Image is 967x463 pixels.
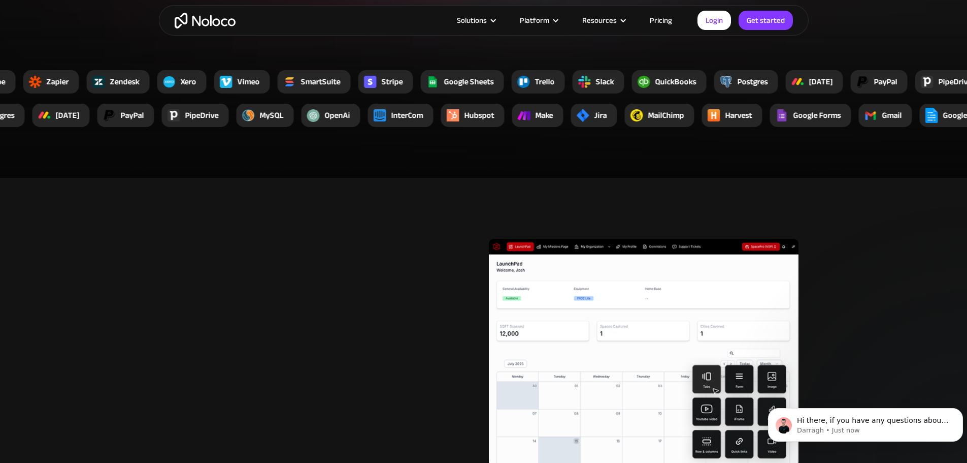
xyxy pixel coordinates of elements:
div: SmartSuite [301,76,341,88]
div: Xero [181,76,196,88]
div: Solutions [457,14,487,27]
div: [DATE] [55,109,79,121]
a: Pricing [637,14,685,27]
div: PayPal [874,76,897,88]
div: Postgres [738,76,768,88]
div: Slack [596,76,614,88]
div: MailChimp [648,109,684,121]
div: Zendesk [110,76,140,88]
div: OpenAi [324,109,350,121]
a: Login [697,11,731,30]
div: QuickBooks [655,76,696,88]
div: Vimeo [238,76,260,88]
div: Zapier [47,76,69,88]
div: Resources [570,14,637,27]
div: Harvest [725,109,752,121]
div: Make [535,109,553,121]
div: Stripe [382,76,403,88]
div: Resources [582,14,617,27]
div: Jira [594,109,607,121]
iframe: Intercom notifications message [764,387,967,458]
div: PipeDrive [185,109,218,121]
div: Platform [507,14,570,27]
div: Solutions [444,14,507,27]
div: Trello [535,76,555,88]
div: Google Sheets [444,76,494,88]
div: Gmail [882,109,902,121]
div: MySQL [259,109,283,121]
div: InterCom [391,109,423,121]
div: [DATE] [809,76,833,88]
a: Get started [739,11,793,30]
div: Hubspot [464,109,494,121]
div: Google Forms [793,109,841,121]
a: home [175,13,236,28]
div: PayPal [120,109,144,121]
div: Platform [520,14,549,27]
